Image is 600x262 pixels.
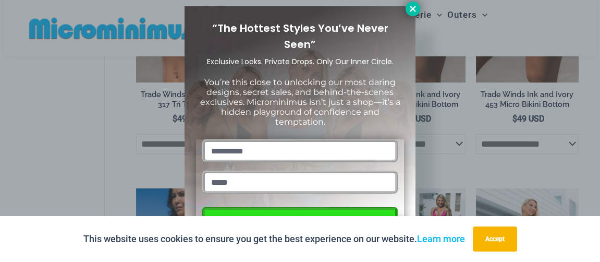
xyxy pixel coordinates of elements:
span: You’re this close to unlocking our most daring designs, secret sales, and behind-the-scenes exclu... [200,77,400,127]
a: Learn more [417,233,465,244]
span: “The Hottest Styles You’ve Never Seen” [212,21,388,52]
span: Exclusive Looks. Private Drops. Only Our Inner Circle. [207,56,394,67]
button: Sign up now [202,207,398,237]
button: Close [406,2,420,16]
p: This website uses cookies to ensure you get the best experience on our website. [83,231,465,247]
button: Accept [473,227,517,252]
